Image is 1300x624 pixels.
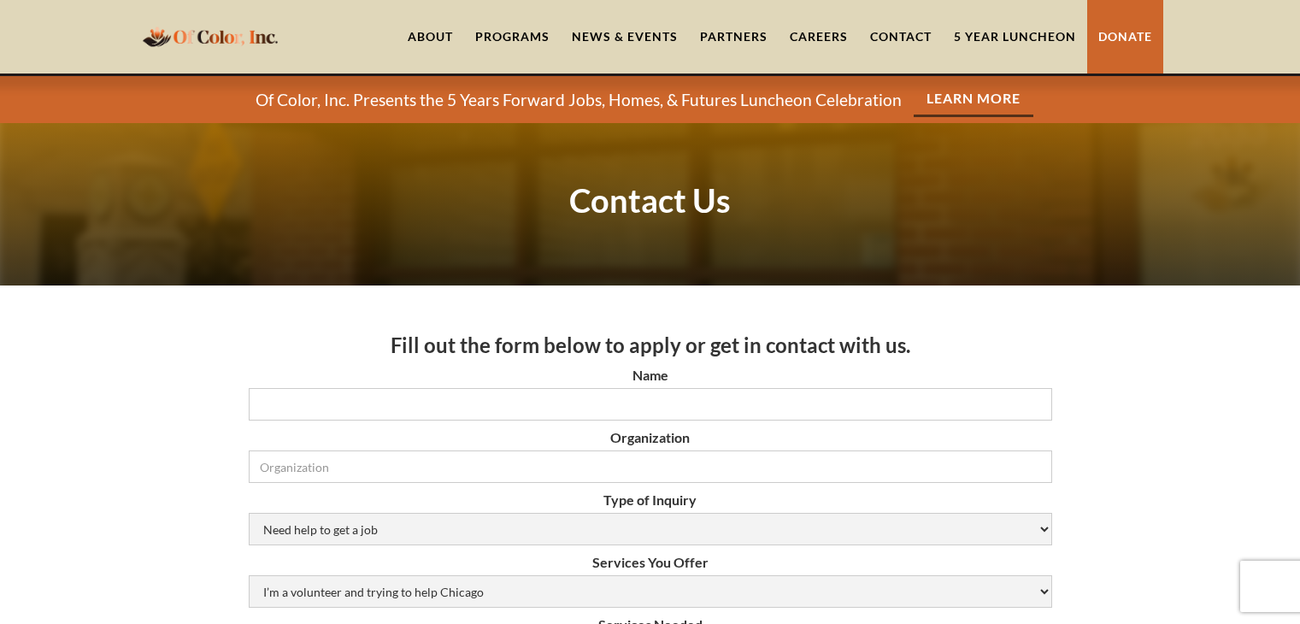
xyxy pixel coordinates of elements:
label: Type of Inquiry [249,492,1052,509]
input: Organization [249,450,1052,483]
a: home [138,16,283,56]
a: Learn More [914,82,1033,117]
p: Of Color, Inc. Presents the 5 Years Forward Jobs, Homes, & Futures Luncheon Celebration [256,90,902,110]
h3: Fill out the form below to apply or get in contact with us. [249,333,1052,358]
label: Organization [249,429,1052,446]
strong: Contact Us [569,180,731,220]
div: Programs [475,28,550,45]
label: Name [249,367,1052,384]
label: Services You Offer [249,554,1052,571]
